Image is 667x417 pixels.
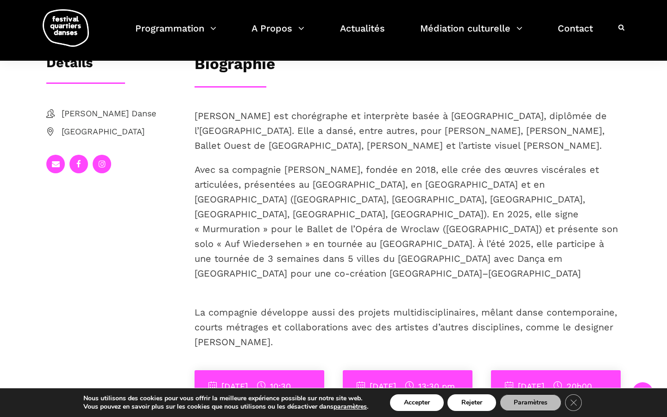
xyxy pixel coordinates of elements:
span: [PERSON_NAME] Danse [62,107,176,120]
span: 13:30 pm [405,381,455,391]
button: Rejeter [447,394,496,411]
span: [GEOGRAPHIC_DATA] [62,125,176,139]
button: Accepter [390,394,444,411]
a: Programmation [135,20,216,48]
p: Vous pouvez en savoir plus sur les cookies que nous utilisons ou les désactiver dans . [83,403,368,411]
a: email [46,155,65,173]
a: A Propos [252,20,304,48]
button: paramètres [333,403,367,411]
span: [DATE] [357,381,396,391]
div: La compagnie développe aussi des projets multidisciplinaires, mêlant danse contemporaine, courts ... [195,305,621,349]
span: [DATE] [505,381,544,391]
button: Close GDPR Cookie Banner [565,394,582,411]
a: Médiation culturelle [420,20,522,48]
a: instagram [93,155,111,173]
a: facebook [69,155,88,173]
button: Paramètres [500,394,561,411]
h3: Détails [46,55,93,78]
span: 20h00 [554,381,592,391]
span: 10:30 [257,381,291,391]
p: Avec sa compagnie [PERSON_NAME], fondée en 2018, elle crée des œuvres viscérales et articulées, p... [195,162,621,281]
img: logo-fqd-med [43,9,89,47]
span: [DATE] [208,381,248,391]
p: Nous utilisons des cookies pour vous offrir la meilleure expérience possible sur notre site web. [83,394,368,403]
h3: Biographie [195,55,275,78]
a: Contact [558,20,593,48]
div: [PERSON_NAME] est chorégraphe et interprète basée à [GEOGRAPHIC_DATA], diplômée de l’[GEOGRAPHIC_... [195,108,621,281]
a: Actualités [340,20,385,48]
